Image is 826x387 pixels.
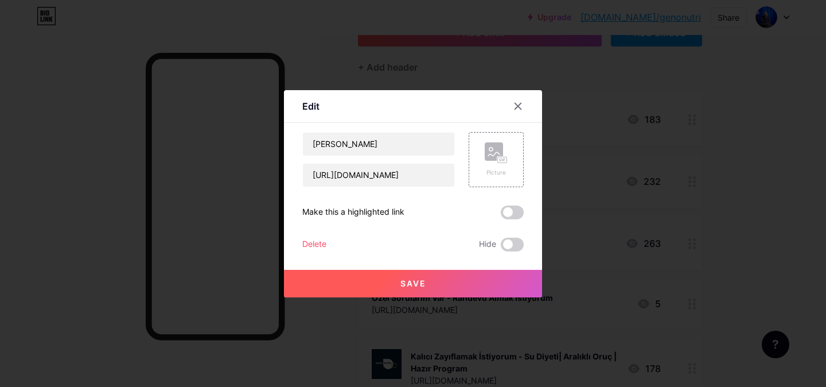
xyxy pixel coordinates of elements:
input: Title [303,133,454,156]
div: Make this a highlighted link [302,206,404,219]
div: Edit [302,99,320,113]
span: Hide [479,238,496,251]
div: Delete [302,238,326,251]
div: Picture [485,168,508,177]
span: Save [400,278,426,288]
input: URL [303,164,454,187]
button: Save [284,270,542,297]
